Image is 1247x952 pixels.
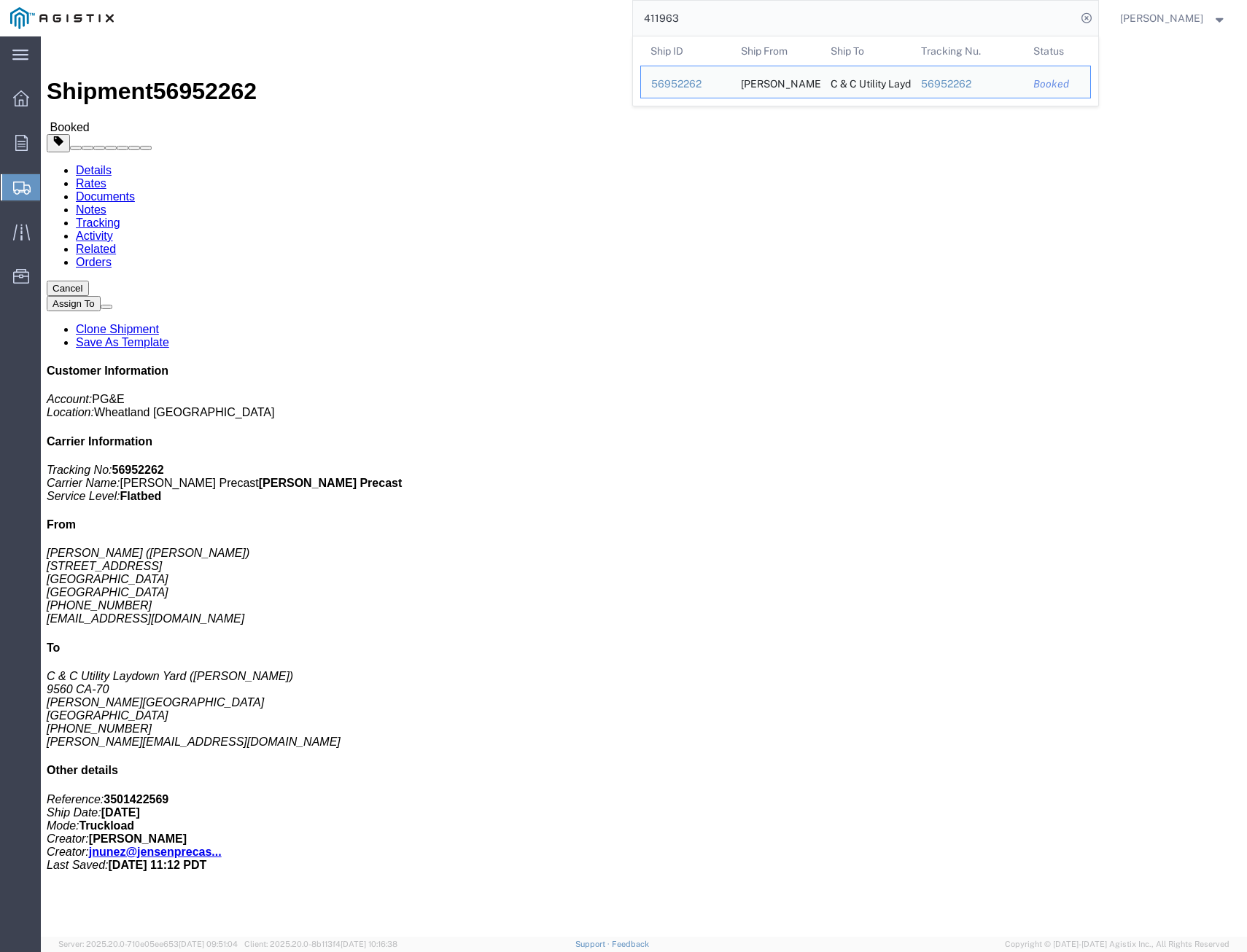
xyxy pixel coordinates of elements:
th: Ship From [730,36,820,66]
span: [DATE] 10:16:38 [341,940,397,948]
th: Ship ID [640,36,731,66]
span: Server: 2025.20.0-710e05ee653 [58,940,238,948]
div: 56952262 [920,77,1013,92]
div: JENSEN PRECAST [740,66,810,98]
div: C & C Utility Laydown Yard [831,66,901,98]
a: Support [575,940,612,948]
button: [PERSON_NAME] [1119,9,1227,27]
th: Ship To [820,36,911,66]
span: [DATE] 09:51:04 [179,940,238,948]
img: logo [10,7,114,29]
th: Status [1023,36,1091,66]
input: Search for shipment number, reference number [633,1,1076,36]
span: Copyright © [DATE]-[DATE] Agistix Inc., All Rights Reserved [1005,938,1229,951]
table: Search Results [640,36,1098,106]
div: Booked [1033,77,1080,92]
div: 56952262 [651,77,720,92]
iframe: FS Legacy Container [41,36,1247,937]
a: Feedback [612,940,649,948]
span: Client: 2025.20.0-8b113f4 [244,940,397,948]
span: Leilani Castellanos [1120,10,1203,26]
th: Tracking Nu. [910,36,1023,66]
